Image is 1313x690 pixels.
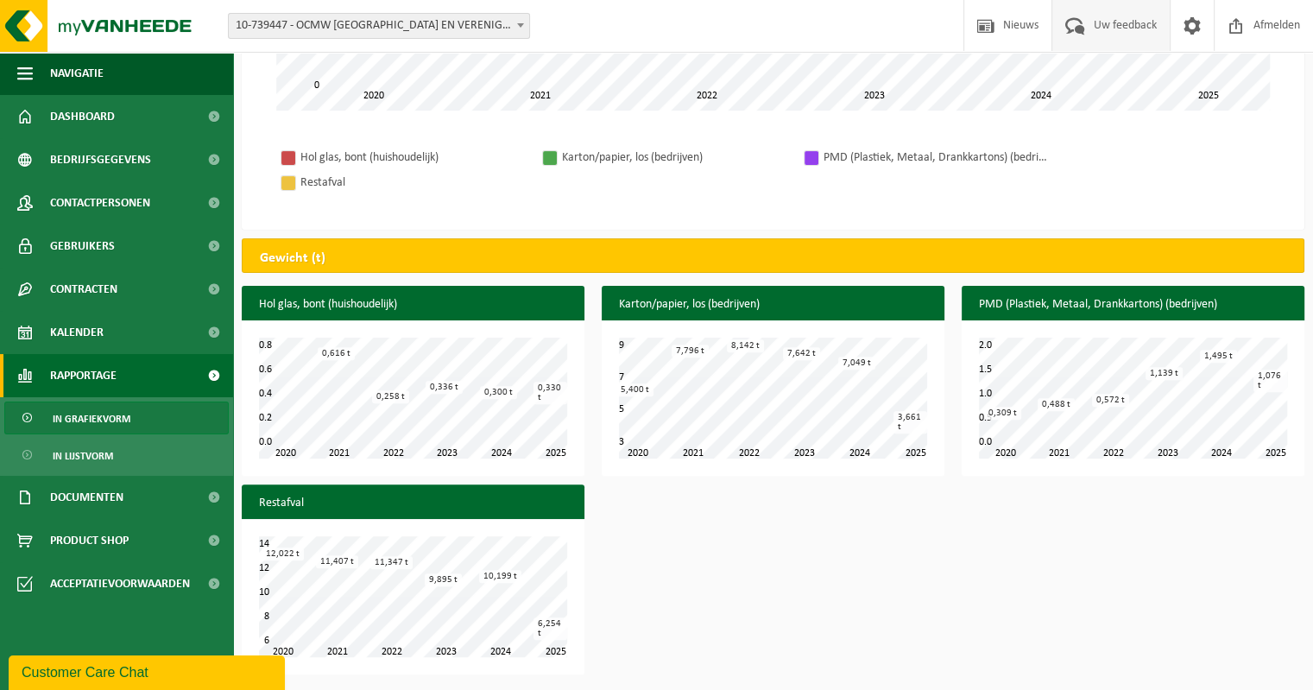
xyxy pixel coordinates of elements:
[533,617,567,640] div: 6,254 t
[962,286,1304,324] h3: PMD (Plastiek, Metaal, Drankkartons) (bedrijven)
[318,347,355,360] div: 0,616 t
[562,147,786,168] div: Karton/papier, los (bedrijven)
[824,147,1048,168] div: PMD (Plastiek, Metaal, Drankkartons) (bedrijven)
[50,519,129,562] span: Product Shop
[300,147,525,168] div: Hol glas, bont (huishoudelijk)
[672,345,709,358] div: 7,796 t
[4,439,229,472] a: In lijstvorm
[4,402,229,434] a: In grafiekvorm
[50,95,115,138] span: Dashboard
[426,381,463,394] div: 0,336 t
[9,652,288,690] iframe: chat widget
[50,225,115,268] span: Gebruikers
[53,402,130,435] span: In grafiekvorm
[229,14,529,38] span: 10-739447 - OCMW BRUGGE EN VERENIGINGEN - BRUGGE
[1253,370,1287,392] div: 1,076 t
[50,138,151,181] span: Bedrijfsgegevens
[479,570,521,583] div: 10,199 t
[1038,398,1075,411] div: 0,488 t
[316,555,358,568] div: 11,407 t
[50,268,117,311] span: Contracten
[228,13,530,39] span: 10-739447 - OCMW BRUGGE EN VERENIGINGEN - BRUGGE
[370,556,413,569] div: 11,347 t
[50,311,104,354] span: Kalender
[783,347,820,360] div: 7,642 t
[425,573,462,586] div: 9,895 t
[53,440,113,472] span: In lijstvorm
[1146,367,1183,380] div: 1,139 t
[50,354,117,397] span: Rapportage
[50,181,150,225] span: Contactpersonen
[50,562,190,605] span: Acceptatievoorwaarden
[300,172,525,193] div: Restafval
[242,286,584,324] h3: Hol glas, bont (huishoudelijk)
[262,548,304,560] div: 12,022 t
[602,286,944,324] h3: Karton/papier, los (bedrijven)
[727,339,764,352] div: 8,142 t
[50,476,123,519] span: Documenten
[893,411,927,434] div: 3,661 t
[984,407,1021,420] div: 0,309 t
[242,484,584,522] h3: Restafval
[838,357,875,370] div: 7,049 t
[372,390,409,403] div: 0,258 t
[616,383,653,396] div: 5,400 t
[1200,350,1237,363] div: 1,495 t
[50,52,104,95] span: Navigatie
[1092,394,1129,407] div: 0,572 t
[243,239,343,277] h2: Gewicht (t)
[533,382,567,404] div: 0,330 t
[480,386,517,399] div: 0,300 t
